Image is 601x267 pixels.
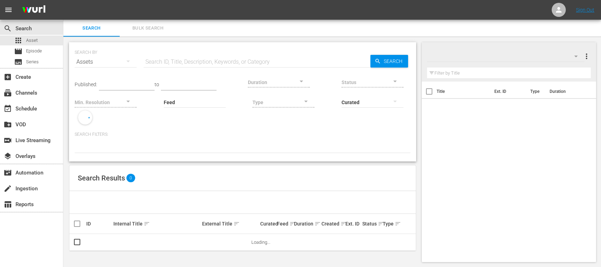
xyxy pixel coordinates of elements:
[381,55,408,68] span: Search
[75,82,97,87] span: Published:
[202,220,258,228] div: External Title
[4,184,12,193] span: Ingestion
[260,221,275,227] div: Curated
[144,221,150,227] span: sort
[437,82,490,101] th: Title
[4,6,13,14] span: menu
[113,220,200,228] div: Internal Title
[362,220,381,228] div: Status
[277,220,292,228] div: Feed
[4,73,12,81] span: Create
[340,221,347,227] span: sort
[4,120,12,129] span: VOD
[4,89,12,97] span: Channels
[78,174,125,182] span: Search Results
[370,55,408,68] button: Search
[4,169,12,177] span: Automation
[4,104,12,113] span: Schedule
[14,47,23,56] span: Episode
[4,136,12,145] span: Live Streaming
[75,52,137,72] div: Assets
[26,58,39,65] span: Series
[294,220,319,228] div: Duration
[576,7,594,13] a: Sign Out
[14,58,23,66] span: Series
[383,220,394,228] div: Type
[155,82,159,87] span: to
[526,82,545,101] th: Type
[68,24,115,32] span: Search
[321,220,343,228] div: Created
[345,221,360,227] div: Ext. ID
[17,2,51,18] img: ans4CAIJ8jUAAAAAAAAAAAAAAAAAAAAAAAAgQb4GAAAAAAAAAAAAAAAAAAAAAAAAJMjXAAAAAAAAAAAAAAAAAAAAAAAAgAT5G...
[4,200,12,209] span: Reports
[26,47,42,55] span: Episode
[545,82,588,101] th: Duration
[289,221,296,227] span: sort
[582,52,591,61] span: more_vert
[490,82,526,101] th: Ext. ID
[4,152,12,160] span: Overlays
[124,24,172,32] span: Bulk Search
[14,36,23,45] span: Asset
[126,174,135,182] span: 0
[314,221,321,227] span: sort
[233,221,240,227] span: sort
[378,221,384,227] span: sort
[582,48,591,65] button: more_vert
[395,221,401,227] span: sort
[26,37,38,44] span: Asset
[75,132,411,138] p: Search Filters:
[251,240,270,245] span: Loading...
[4,24,12,33] span: Search
[86,221,111,227] div: ID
